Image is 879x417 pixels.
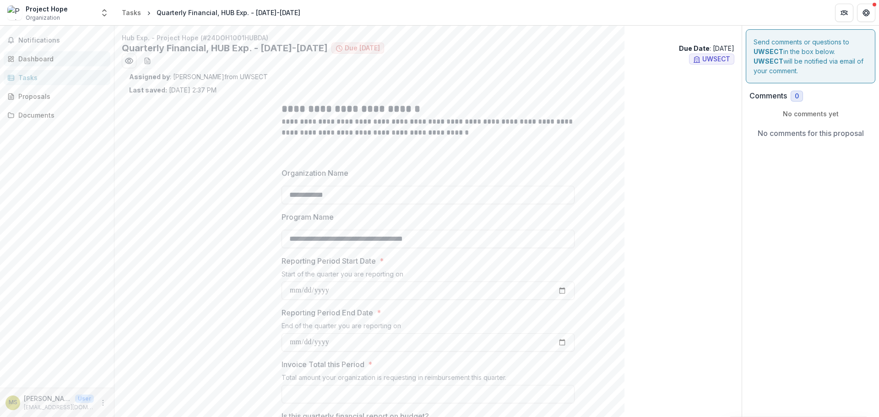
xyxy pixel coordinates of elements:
[857,4,875,22] button: Get Help
[9,400,17,406] div: Masy Sarpong
[18,110,103,120] div: Documents
[702,55,730,63] span: UWSECT
[129,85,217,95] p: [DATE] 2:37 PM
[282,322,575,333] div: End of the quarter you are reporting on
[758,128,864,139] p: No comments for this proposal
[282,374,575,385] div: Total amount your organization is requesting in reimbursement this quarter.
[746,29,875,83] div: Send comments or questions to in the box below. will be notified via email of your comment.
[282,359,364,370] p: Invoice Total this Period
[4,33,110,48] button: Notifications
[26,14,60,22] span: Organization
[122,8,141,17] div: Tasks
[118,6,304,19] nav: breadcrumb
[754,57,783,65] strong: UWSECT
[157,8,300,17] div: Quarterly Financial, HUB Exp. - [DATE]-[DATE]
[282,255,376,266] p: Reporting Period Start Date
[129,72,727,81] p: : [PERSON_NAME] from UWSECT
[18,73,103,82] div: Tasks
[282,168,348,179] p: Organization Name
[4,70,110,85] a: Tasks
[18,37,107,44] span: Notifications
[75,395,94,403] p: User
[140,54,155,68] button: download-word-button
[122,54,136,68] button: Preview 03e6ec0c-734e-4dec-8e3b-93875ecf61d9.pdf
[98,397,109,408] button: More
[4,89,110,104] a: Proposals
[282,307,373,318] p: Reporting Period End Date
[679,44,710,52] strong: Due Date
[835,4,853,22] button: Partners
[345,44,380,52] span: Due [DATE]
[4,108,110,123] a: Documents
[26,4,68,14] div: Project Hope
[129,73,170,81] strong: Assigned by
[18,92,103,101] div: Proposals
[7,5,22,20] img: Project Hope
[679,43,734,53] p: : [DATE]
[98,4,111,22] button: Open entity switcher
[122,33,734,43] p: Hub Exp. - Project Hope (#24DOH1001HUBDA)
[282,270,575,282] div: Start of the quarter you are reporting on
[24,394,71,403] p: [PERSON_NAME]
[24,403,94,412] p: [EMAIL_ADDRESS][DOMAIN_NAME]
[749,109,872,119] p: No comments yet
[795,92,799,100] span: 0
[18,54,103,64] div: Dashboard
[129,86,167,94] strong: Last saved:
[754,48,783,55] strong: UWSECT
[122,43,328,54] h2: Quarterly Financial, HUB Exp. - [DATE]-[DATE]
[4,51,110,66] a: Dashboard
[749,92,787,100] h2: Comments
[282,211,334,222] p: Program Name
[118,6,145,19] a: Tasks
